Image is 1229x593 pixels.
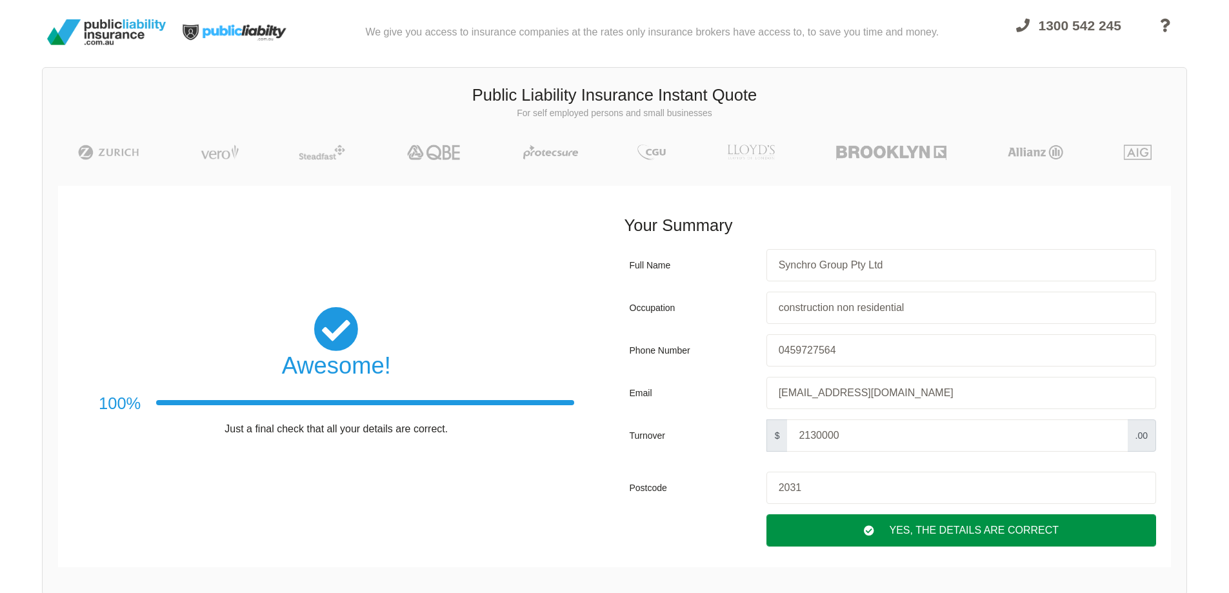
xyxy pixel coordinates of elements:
img: CGU | Public Liability Insurance [632,145,671,160]
input: Your postcode [766,472,1156,504]
input: Your occupation [766,292,1156,324]
div: Full Name [630,249,761,281]
img: Protecsure | Public Liability Insurance [518,145,583,160]
span: 1300 542 245 [1039,18,1121,33]
span: .00 [1127,419,1156,452]
div: Postcode [630,472,761,504]
div: Phone Number [630,334,761,367]
div: Yes, The Details are correct [766,514,1156,547]
img: QBE | Public Liability Insurance [399,145,469,160]
img: LLOYD's | Public Liability Insurance [720,145,782,160]
img: Allianz | Public Liability Insurance [1001,145,1070,160]
input: Your turnover [787,419,1127,452]
h2: Awesome! [99,352,574,380]
div: We give you access to insurance companies at the rates only insurance brokers have access to, to ... [365,5,939,59]
img: AIG | Public Liability Insurance [1119,145,1157,160]
p: Just a final check that all your details are correct. [99,422,574,436]
img: Steadfast | Public Liability Insurance [294,145,350,160]
img: Public Liability Insurance Light [171,5,300,59]
p: For self employed persons and small businesses [52,107,1177,120]
h3: Your Summary [624,214,1162,237]
input: Your phone number, eg: +61xxxxxxxxxx / 0xxxxxxxxx [766,334,1156,367]
h3: Public Liability Insurance Instant Quote [52,84,1177,107]
a: 1300 542 245 [1004,10,1133,59]
input: Your first and last names [766,249,1156,281]
h3: 100% [99,392,141,416]
img: Zurich | Public Liability Insurance [72,145,145,160]
div: Turnover [630,419,761,452]
img: Public Liability Insurance [42,14,171,50]
div: Email [630,377,761,409]
div: Occupation [630,292,761,324]
img: Brooklyn | Public Liability Insurance [831,145,952,160]
img: Vero | Public Liability Insurance [195,145,245,160]
input: Your email [766,377,1156,409]
span: $ [766,419,788,452]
